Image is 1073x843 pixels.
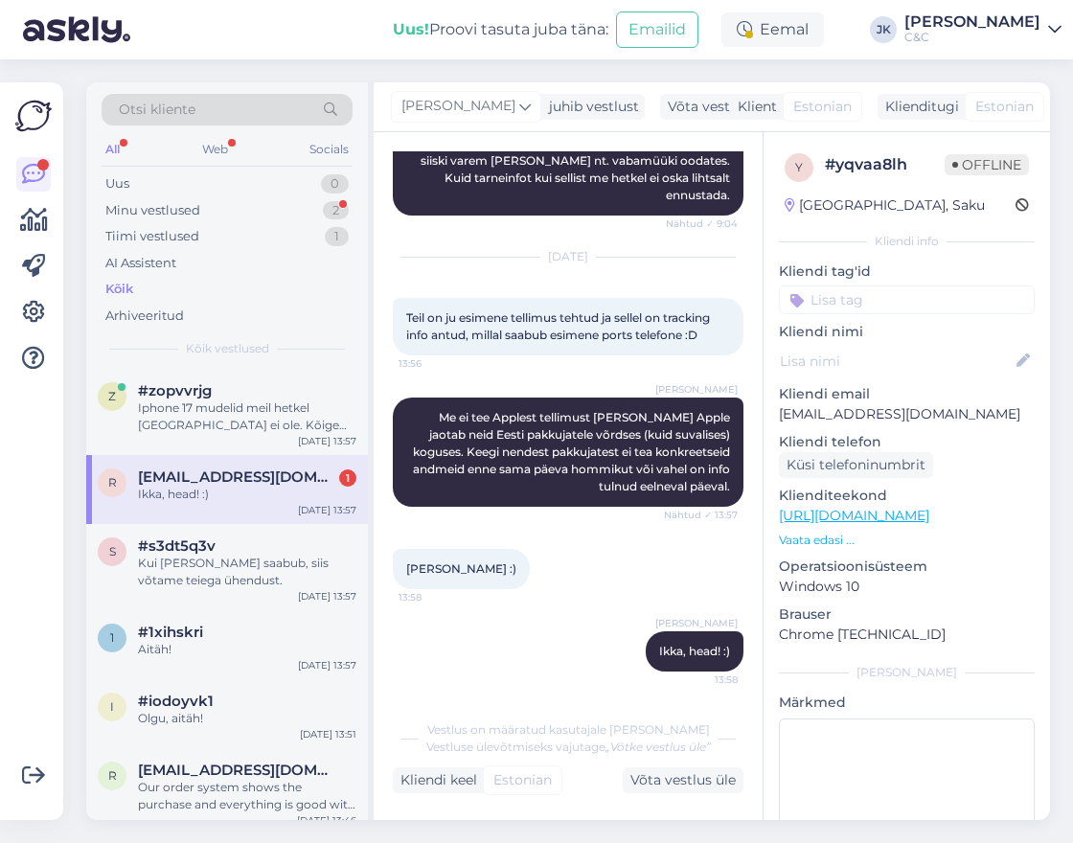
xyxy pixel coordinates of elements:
[541,97,639,117] div: juhib vestlust
[108,768,117,783] span: r
[413,410,733,493] span: Me ei tee Applest tellimust [PERSON_NAME] Apple jaotab neid Eesti pakkujatele võrdses (kuid suval...
[779,557,1035,577] p: Operatsioonisüsteem
[323,201,349,220] div: 2
[399,356,470,371] span: 13:56
[605,740,711,754] i: „Võtke vestlus üle”
[393,18,608,41] div: Proovi tasuta juba täna:
[138,382,212,399] span: #zopvvrjg
[325,227,349,246] div: 1
[427,722,710,737] span: Vestlus on määratud kasutajale [PERSON_NAME]
[730,97,777,117] div: Klient
[306,137,353,162] div: Socials
[659,644,730,658] span: Ikka, head! :)
[102,137,124,162] div: All
[655,382,738,397] span: [PERSON_NAME]
[780,351,1013,372] input: Lisa nimi
[138,624,203,641] span: #1xihskri
[15,98,52,134] img: Askly Logo
[779,452,933,478] div: Küsi telefoninumbrit
[779,577,1035,597] p: Windows 10
[321,174,349,194] div: 0
[945,154,1029,175] span: Offline
[138,399,356,434] div: Iphone 17 mudelid meil hetkel [GEOGRAPHIC_DATA] ei ole. Kõige kiirem viis telefoni soetada on vor...
[138,762,337,779] span: roman@bigbrand.pro
[721,12,824,47] div: Eemal
[779,432,1035,452] p: Kliendi telefon
[393,248,743,265] div: [DATE]
[664,508,738,522] span: Nähtud ✓ 13:57
[110,630,114,645] span: 1
[666,216,738,231] span: Nähtud ✓ 9:04
[399,590,470,604] span: 13:58
[138,710,356,727] div: Olgu, aitäh!
[779,233,1035,250] div: Kliendi info
[779,285,1035,314] input: Lisa tag
[138,693,214,710] span: #iodoyvk1
[779,532,1035,549] p: Vaata edasi ...
[138,641,356,658] div: Aitäh!
[393,20,429,38] b: Uus!
[870,16,897,43] div: JK
[666,672,738,687] span: 13:58
[904,14,1062,45] a: [PERSON_NAME]C&C
[779,664,1035,681] div: [PERSON_NAME]
[105,227,199,246] div: Tiimi vestlused
[138,779,356,813] div: Our order system shows the purchase and everything is good with it. We will let you know as soon ...
[660,94,781,120] div: Võta vestlus üle
[779,693,1035,713] p: Märkmed
[339,469,356,487] div: 1
[108,475,117,490] span: r
[401,96,515,117] span: [PERSON_NAME]
[138,468,337,486] span: ras23424@gmail.com
[119,100,195,120] span: Otsi kliente
[878,97,959,117] div: Klienditugi
[779,604,1035,625] p: Brauser
[298,658,356,672] div: [DATE] 13:57
[793,97,852,117] span: Estonian
[406,561,516,576] span: [PERSON_NAME] :)
[105,307,184,326] div: Arhiveeritud
[779,262,1035,282] p: Kliendi tag'id
[779,486,1035,506] p: Klienditeekond
[298,434,356,448] div: [DATE] 13:57
[108,389,116,403] span: z
[825,153,945,176] div: # yqvaa8lh
[779,322,1035,342] p: Kliendi nimi
[393,770,477,790] div: Kliendi keel
[493,770,552,790] span: Estonian
[298,589,356,604] div: [DATE] 13:57
[138,537,216,555] span: #s3dt5q3v
[300,727,356,741] div: [DATE] 13:51
[779,404,1035,424] p: [EMAIL_ADDRESS][DOMAIN_NAME]
[105,174,129,194] div: Uus
[298,503,356,517] div: [DATE] 13:57
[426,740,711,754] span: Vestluse ülevõtmiseks vajutage
[138,486,356,503] div: Ikka, head! :)
[616,11,698,48] button: Emailid
[623,767,743,793] div: Võta vestlus üle
[105,254,176,273] div: AI Assistent
[655,616,738,630] span: [PERSON_NAME]
[779,384,1035,404] p: Kliendi email
[138,555,356,589] div: Kui [PERSON_NAME] saabub, siis võtame teiega ühendust.
[795,160,803,174] span: y
[110,699,114,714] span: i
[186,340,269,357] span: Kõik vestlused
[779,625,1035,645] p: Chrome [TECHNICAL_ID]
[406,310,713,342] span: Teil on ju esimene tellimus tehtud ja sellel on tracking info antud, millal saabub esimene ports ...
[109,544,116,558] span: s
[904,14,1040,30] div: [PERSON_NAME]
[198,137,232,162] div: Web
[105,280,133,299] div: Kõik
[105,201,200,220] div: Minu vestlused
[975,97,1034,117] span: Estonian
[904,30,1040,45] div: C&C
[785,195,985,216] div: [GEOGRAPHIC_DATA], Saku
[297,813,356,828] div: [DATE] 13:46
[779,507,929,524] a: [URL][DOMAIN_NAME]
